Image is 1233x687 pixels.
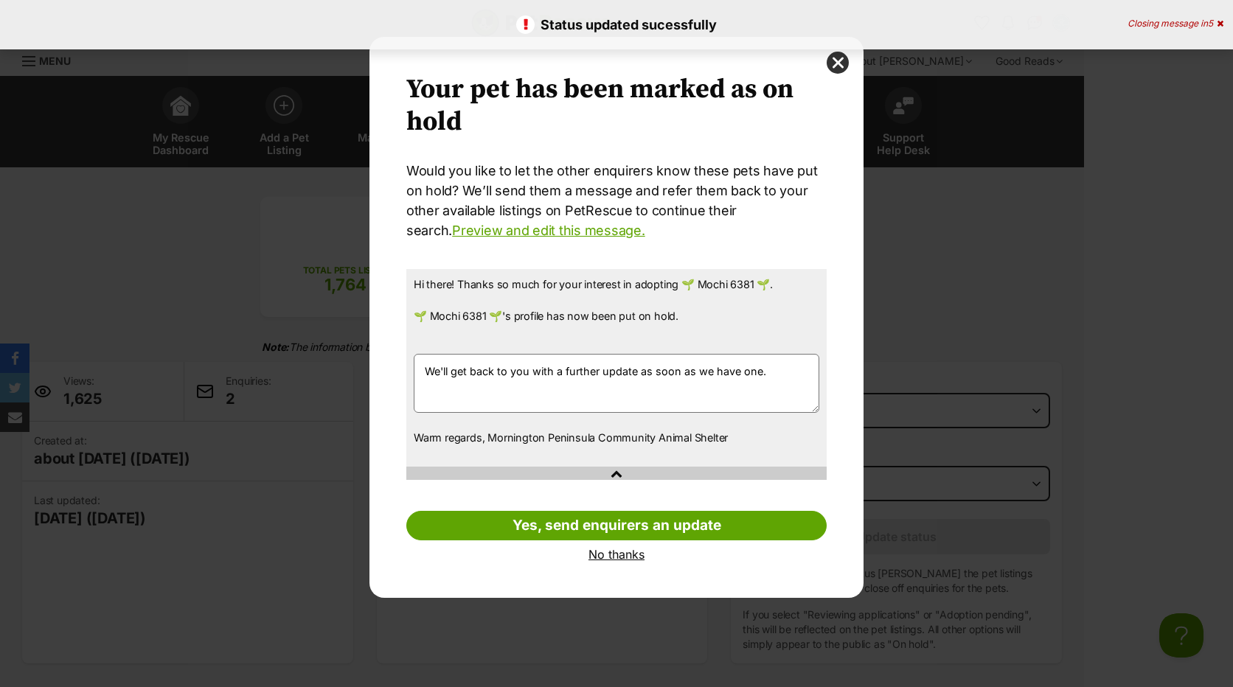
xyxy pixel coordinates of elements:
[1208,18,1213,29] span: 5
[452,223,645,238] a: Preview and edit this message.
[414,276,819,340] p: Hi there! Thanks so much for your interest in adopting 🌱 Mochi 6381 🌱. 🌱 Mochi 6381 🌱's profile h...
[406,511,827,540] a: Yes, send enquirers an update
[827,52,849,74] button: close
[406,548,827,561] a: No thanks
[414,430,819,446] p: Warm regards, Mornington Peninsula Community Animal Shelter
[414,354,819,413] textarea: We'll get back to you with a further update as soon as we have one.
[15,15,1218,35] p: Status updated sucessfully
[406,74,827,139] h2: Your pet has been marked as on hold
[406,161,827,240] p: Would you like to let the other enquirers know these pets have put on hold? We’ll send them a mes...
[1128,18,1223,29] div: Closing message in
